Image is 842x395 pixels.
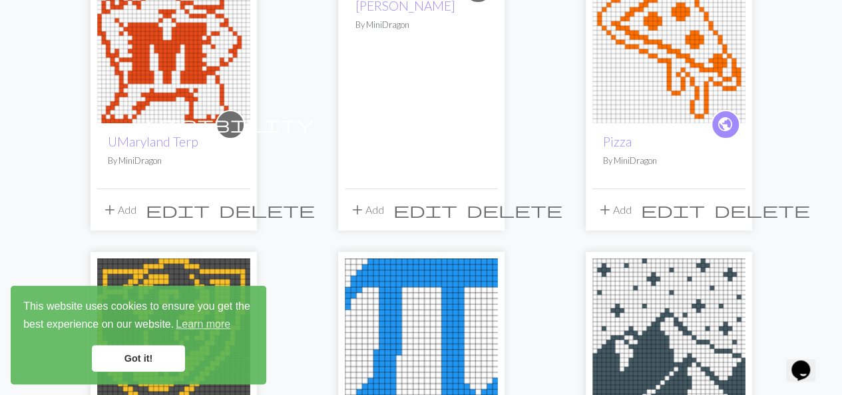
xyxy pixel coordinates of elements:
[603,134,632,149] a: Pizza
[108,134,198,149] a: UMaryland Terp
[97,39,250,51] a: UMaryland Terp
[710,197,815,222] button: Delete
[393,200,457,219] span: edit
[467,200,562,219] span: delete
[592,39,745,51] a: Pizza
[214,197,319,222] button: Delete
[349,200,365,219] span: add
[108,155,240,167] p: By MiniDragon
[603,155,735,167] p: By MiniDragon
[597,200,613,219] span: add
[147,111,314,138] i: private
[345,197,389,222] button: Add
[92,345,185,372] a: dismiss cookie message
[711,110,740,139] a: public
[219,200,315,219] span: delete
[11,286,266,384] div: cookieconsent
[714,200,810,219] span: delete
[641,202,705,218] i: Edit
[393,202,457,218] i: Edit
[146,202,210,218] i: Edit
[147,114,314,135] span: visibility
[345,327,498,340] a: Pi
[102,200,118,219] span: add
[462,197,567,222] button: Delete
[641,200,705,219] span: edit
[97,197,141,222] button: Add
[389,197,462,222] button: Edit
[717,111,734,138] i: public
[592,327,745,340] a: Mountains
[355,19,487,31] p: By MiniDragon
[141,197,214,222] button: Edit
[636,197,710,222] button: Edit
[786,342,829,382] iframe: chat widget
[146,200,210,219] span: edit
[717,114,734,135] span: public
[174,314,232,334] a: learn more about cookies
[592,197,636,222] button: Add
[23,298,254,334] span: This website uses cookies to ensure you get the best experience on our website.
